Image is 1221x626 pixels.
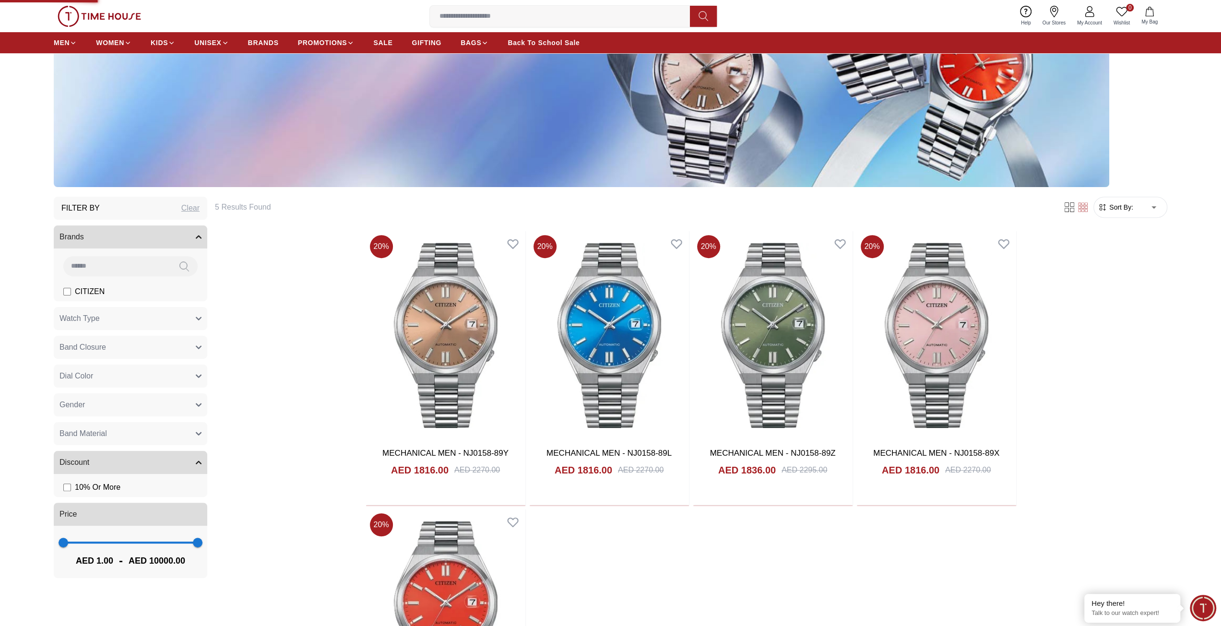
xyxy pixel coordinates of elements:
span: MEN [54,38,70,47]
a: BAGS [461,34,488,51]
span: SALE [373,38,392,47]
h4: AED 1816.00 [391,463,449,477]
div: Hey there! [1091,599,1173,608]
span: Discount [59,457,89,468]
div: Clear [181,202,200,214]
span: PROMOTIONS [298,38,347,47]
span: BRANDS [248,38,279,47]
a: UNISEX [194,34,228,51]
img: MECHANICAL MEN - NJ0158-89L [530,231,689,439]
div: AED 2270.00 [618,464,664,476]
button: Dial Color [54,365,207,388]
span: AED 10000.00 [129,554,185,567]
span: - [113,553,129,568]
a: MECHANICAL MEN - NJ0158-89X [873,449,999,458]
a: WOMEN [96,34,131,51]
h3: Filter By [61,202,100,214]
span: Gender [59,399,85,411]
a: Our Stores [1037,4,1071,28]
span: BAGS [461,38,481,47]
span: My Bag [1138,18,1162,25]
a: MEN [54,34,77,51]
span: 20 % [370,513,393,536]
button: Price [54,503,207,526]
p: Talk to our watch expert! [1091,609,1173,617]
a: BRANDS [248,34,279,51]
span: GIFTING [412,38,441,47]
a: KIDS [151,34,175,51]
span: Help [1017,19,1035,26]
span: Sort By: [1107,202,1133,212]
a: Back To School Sale [508,34,580,51]
span: UNISEX [194,38,221,47]
button: Gender [54,393,207,416]
span: Brands [59,231,84,243]
a: SALE [373,34,392,51]
span: Price [59,508,77,520]
a: 0Wishlist [1108,4,1136,28]
img: MECHANICAL MEN - NJ0158-89Z [693,231,853,439]
span: Band Closure [59,342,106,353]
button: Band Material [54,422,207,445]
span: 20 % [370,235,393,258]
span: AED 1.00 [76,554,113,567]
span: Wishlist [1110,19,1134,26]
a: MECHANICAL MEN - NJ0158-89L [546,449,672,458]
a: PROMOTIONS [298,34,355,51]
button: Watch Type [54,307,207,330]
a: MECHANICAL MEN - NJ0158-89Z [710,449,836,458]
input: 10% Or More [63,484,71,491]
div: AED 2270.00 [945,464,991,476]
div: Chat Widget [1190,595,1216,621]
span: Watch Type [59,313,100,324]
button: Band Closure [54,336,207,359]
button: Brands [54,225,207,248]
span: Back To School Sale [508,38,580,47]
button: Sort By: [1098,202,1133,212]
div: AED 2270.00 [454,464,500,476]
h6: 5 Results Found [215,201,1051,213]
span: 0 [1126,4,1134,12]
a: GIFTING [412,34,441,51]
span: Our Stores [1039,19,1069,26]
span: Band Material [59,428,107,439]
a: MECHANICAL MEN - NJ0158-89Y [382,449,509,458]
span: CITIZEN [75,286,105,297]
span: Dial Color [59,370,93,382]
span: My Account [1073,19,1106,26]
button: My Bag [1136,5,1163,27]
img: MECHANICAL MEN - NJ0158-89Y [366,231,525,439]
span: KIDS [151,38,168,47]
h4: AED 1816.00 [555,463,612,477]
span: 20 % [533,235,557,258]
span: WOMEN [96,38,124,47]
span: 10 % Or More [75,482,120,493]
h4: AED 1836.00 [718,463,776,477]
img: MECHANICAL MEN - NJ0158-89X [857,231,1016,439]
input: CITIZEN [63,288,71,295]
h4: AED 1816.00 [882,463,939,477]
a: Help [1015,4,1037,28]
button: Discount [54,451,207,474]
img: ... [58,6,141,27]
span: 20 % [697,235,720,258]
div: AED 2295.00 [782,464,827,476]
span: 20 % [861,235,884,258]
